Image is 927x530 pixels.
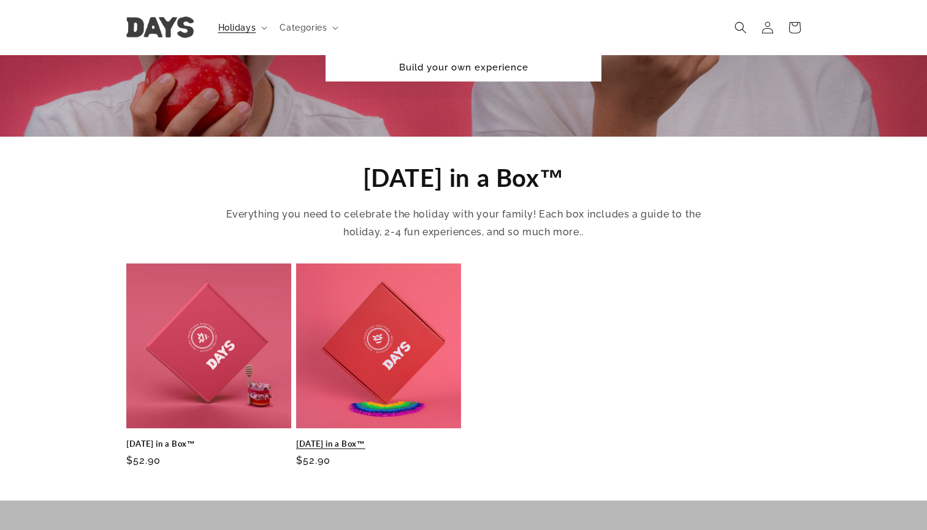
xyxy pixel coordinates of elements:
p: Everything you need to celebrate the holiday with your family! Each box includes a guide to the h... [224,206,703,241]
img: Days United [126,17,194,39]
ul: Slider [126,263,801,479]
a: Build your own experience [326,53,601,81]
span: Categories [280,22,327,33]
a: [DATE] in a Box™ [126,439,291,449]
summary: Categories [272,15,343,40]
span: Holidays [218,22,256,33]
summary: Search [727,14,754,41]
summary: Holidays [211,15,273,40]
span: [DATE] in a Box™ [363,163,565,192]
a: [DATE] in a Box™ [296,439,461,449]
